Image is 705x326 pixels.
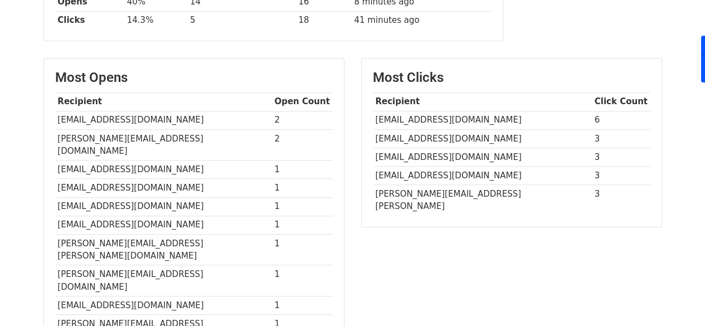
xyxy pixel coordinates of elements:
td: [PERSON_NAME][EMAIL_ADDRESS][DOMAIN_NAME] [55,265,272,296]
td: 3 [592,129,650,148]
td: [EMAIL_ADDRESS][DOMAIN_NAME] [55,179,272,197]
td: [PERSON_NAME][EMAIL_ADDRESS][PERSON_NAME][DOMAIN_NAME] [55,234,272,265]
td: 3 [592,185,650,216]
h3: Most Clicks [373,70,650,86]
td: 3 [592,166,650,184]
td: 1 [272,179,333,197]
td: [PERSON_NAME][EMAIL_ADDRESS][DOMAIN_NAME] [55,129,272,160]
td: [EMAIL_ADDRESS][DOMAIN_NAME] [55,160,272,179]
td: [EMAIL_ADDRESS][DOMAIN_NAME] [55,216,272,234]
th: Recipient [55,93,272,111]
th: Clicks [55,11,124,30]
td: [EMAIL_ADDRESS][DOMAIN_NAME] [55,296,272,314]
td: [EMAIL_ADDRESS][DOMAIN_NAME] [373,166,592,184]
td: 1 [272,216,333,234]
td: 14.3% [124,11,187,30]
td: 5 [187,11,295,30]
td: 1 [272,296,333,314]
th: Open Count [272,93,333,111]
td: 1 [272,160,333,179]
td: 1 [272,265,333,296]
td: 6 [592,111,650,129]
td: [EMAIL_ADDRESS][DOMAIN_NAME] [373,111,592,129]
td: 1 [272,234,333,265]
td: [EMAIL_ADDRESS][DOMAIN_NAME] [55,111,272,129]
iframe: Chat Widget [649,273,705,326]
td: [EMAIL_ADDRESS][DOMAIN_NAME] [373,129,592,148]
td: [EMAIL_ADDRESS][DOMAIN_NAME] [55,197,272,216]
td: [EMAIL_ADDRESS][DOMAIN_NAME] [373,148,592,166]
td: 1 [272,197,333,216]
td: [PERSON_NAME][EMAIL_ADDRESS][PERSON_NAME] [373,185,592,216]
h3: Most Opens [55,70,333,86]
th: Click Count [592,93,650,111]
td: 3 [592,148,650,166]
td: 2 [272,129,333,160]
td: 2 [272,111,333,129]
th: Recipient [373,93,592,111]
td: 18 [295,11,351,30]
td: 41 minutes ago [352,11,492,30]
